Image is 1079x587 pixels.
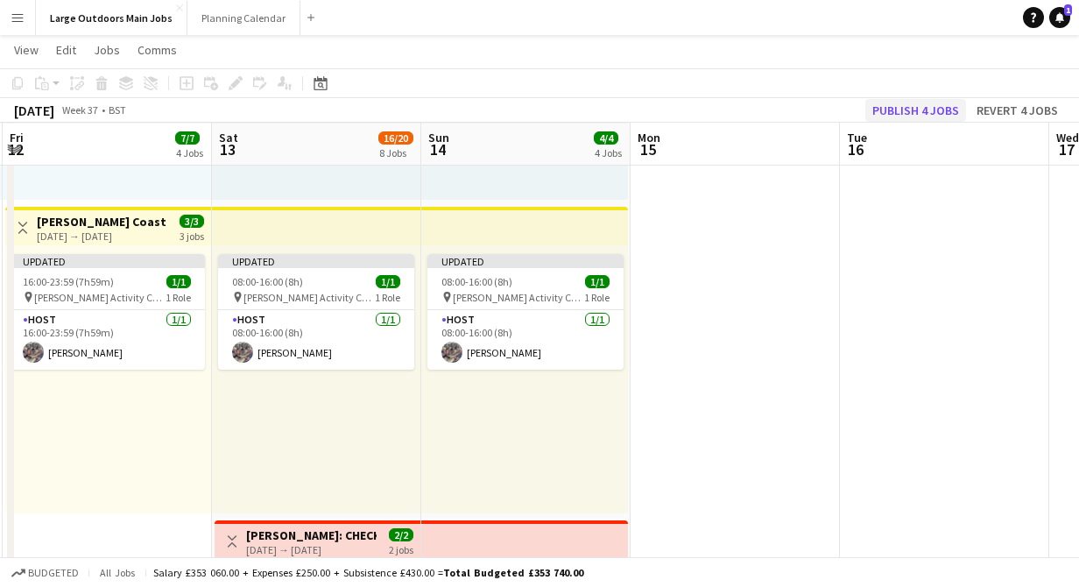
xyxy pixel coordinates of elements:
[96,566,138,579] span: All jobs
[218,310,414,370] app-card-role: Host1/108:00-16:00 (8h)[PERSON_NAME]
[594,131,618,145] span: 4/4
[635,139,660,159] span: 15
[14,102,54,119] div: [DATE]
[844,139,867,159] span: 16
[37,214,167,230] h3: [PERSON_NAME] Coast Walking Weekend
[94,42,120,58] span: Jobs
[427,254,624,370] app-job-card: Updated08:00-16:00 (8h)1/1 [PERSON_NAME] Activity Centre1 RoleHost1/108:00-16:00 (8h)[PERSON_NAME]
[441,275,512,288] span: 08:00-16:00 (8h)
[453,291,584,304] span: [PERSON_NAME] Activity Centre
[219,130,238,145] span: Sat
[10,130,24,145] span: Fri
[138,42,177,58] span: Comms
[1054,139,1079,159] span: 17
[175,131,200,145] span: 7/7
[379,146,413,159] div: 8 Jobs
[36,1,187,35] button: Large Outdoors Main Jobs
[109,103,126,117] div: BST
[58,103,102,117] span: Week 37
[166,275,191,288] span: 1/1
[1056,130,1079,145] span: Wed
[378,131,413,145] span: 16/20
[9,254,205,370] app-job-card: Updated16:00-23:59 (7h59m)1/1 [PERSON_NAME] Activity Centre1 RoleHost1/116:00-23:59 (7h59m)[PERSO...
[9,310,205,370] app-card-role: Host1/116:00-23:59 (7h59m)[PERSON_NAME]
[427,254,624,268] div: Updated
[1049,7,1070,28] a: 1
[56,42,76,58] span: Edit
[49,39,83,61] a: Edit
[865,99,966,122] button: Publish 4 jobs
[584,291,610,304] span: 1 Role
[23,275,114,288] span: 16:00-23:59 (7h59m)
[427,310,624,370] app-card-role: Host1/108:00-16:00 (8h)[PERSON_NAME]
[246,527,377,543] h3: [PERSON_NAME]: CHECK BEFORE BOOKING STAFF [PERSON_NAME] Coast Walking Weekend Day Walk Leader
[130,39,184,61] a: Comms
[218,254,414,370] app-job-card: Updated08:00-16:00 (8h)1/1 [PERSON_NAME] Activity Centre1 RoleHost1/108:00-16:00 (8h)[PERSON_NAME]
[176,146,203,159] div: 4 Jobs
[9,563,81,583] button: Budgeted
[243,291,375,304] span: [PERSON_NAME] Activity Centre
[389,541,413,556] div: 2 jobs
[847,130,867,145] span: Tue
[232,275,303,288] span: 08:00-16:00 (8h)
[14,42,39,58] span: View
[389,528,413,541] span: 2/2
[7,39,46,61] a: View
[153,566,583,579] div: Salary £353 060.00 + Expenses £250.00 + Subsistence £430.00 =
[376,275,400,288] span: 1/1
[426,139,449,159] span: 14
[595,146,622,159] div: 4 Jobs
[9,254,205,268] div: Updated
[180,215,204,228] span: 3/3
[28,567,79,579] span: Budgeted
[428,130,449,145] span: Sun
[218,254,414,268] div: Updated
[216,139,238,159] span: 13
[87,39,127,61] a: Jobs
[166,291,191,304] span: 1 Role
[246,543,377,556] div: [DATE] → [DATE]
[187,1,300,35] button: Planning Calendar
[1064,4,1072,16] span: 1
[180,228,204,243] div: 3 jobs
[970,99,1065,122] button: Revert 4 jobs
[638,130,660,145] span: Mon
[443,566,583,579] span: Total Budgeted £353 740.00
[585,275,610,288] span: 1/1
[375,291,400,304] span: 1 Role
[34,291,166,304] span: [PERSON_NAME] Activity Centre
[37,230,167,243] div: [DATE] → [DATE]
